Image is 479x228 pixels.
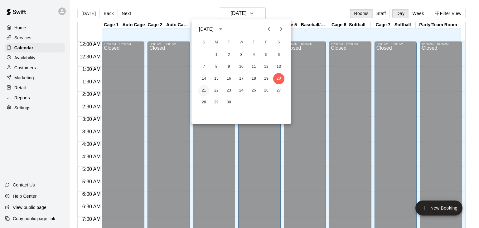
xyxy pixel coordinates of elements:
span: Friday [261,36,272,49]
button: 30 [223,97,235,108]
button: 23 [223,85,235,96]
button: 6 [273,49,284,61]
button: Previous month [263,23,275,35]
button: 17 [236,73,247,84]
button: 25 [248,85,259,96]
button: 11 [248,61,259,72]
button: 16 [223,73,235,84]
button: 15 [211,73,222,84]
button: 13 [273,61,284,72]
button: 19 [261,73,272,84]
button: 28 [198,97,210,108]
button: 3 [236,49,247,61]
span: Tuesday [223,36,235,49]
button: 7 [198,61,210,72]
span: Wednesday [236,36,247,49]
button: 24 [236,85,247,96]
button: 26 [261,85,272,96]
button: 4 [248,49,259,61]
button: 18 [248,73,259,84]
span: Thursday [248,36,259,49]
button: 5 [261,49,272,61]
button: 14 [198,73,210,84]
button: calendar view is open, switch to year view [215,24,226,34]
button: 27 [273,85,284,96]
span: Monday [211,36,222,49]
button: 10 [236,61,247,72]
button: Next month [275,23,288,35]
span: Sunday [198,36,210,49]
button: 9 [223,61,235,72]
button: 29 [211,97,222,108]
button: 8 [211,61,222,72]
button: 20 [273,73,284,84]
div: [DATE] [199,26,214,32]
button: 22 [211,85,222,96]
span: Saturday [273,36,284,49]
button: 21 [198,85,210,96]
button: 2 [223,49,235,61]
button: 12 [261,61,272,72]
button: 1 [211,49,222,61]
